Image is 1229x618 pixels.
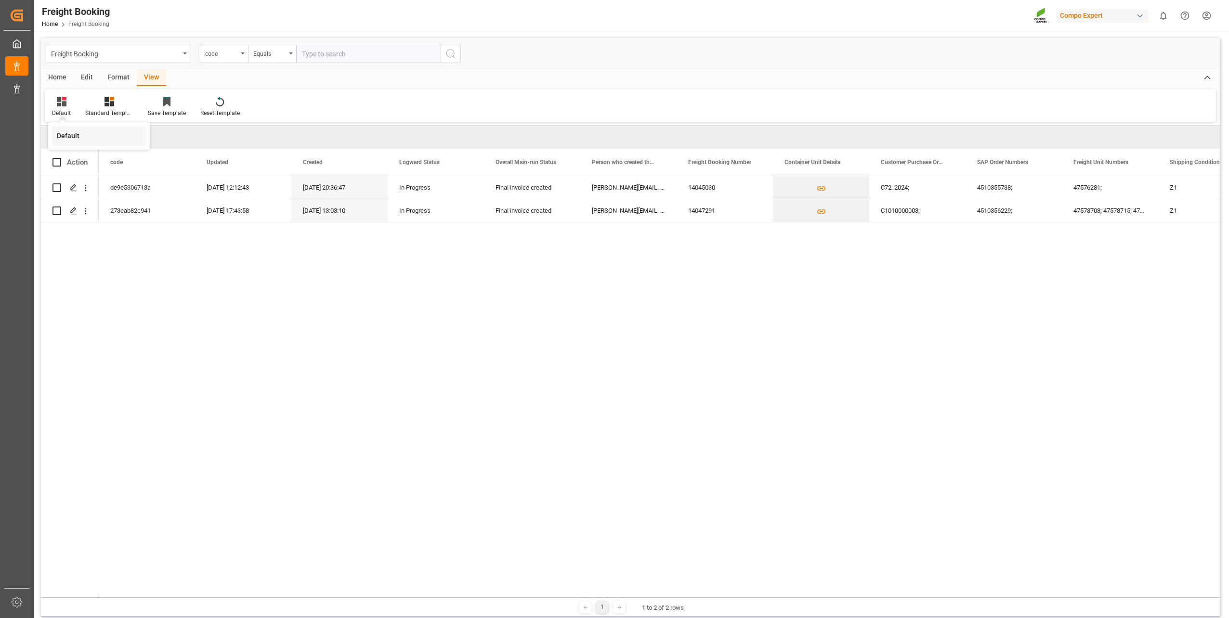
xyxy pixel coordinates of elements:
[85,109,133,117] div: Standard Templates
[200,45,248,63] button: open menu
[1062,176,1158,199] div: 47576281;
[137,70,166,86] div: View
[195,176,291,199] div: [DATE] 12:12:43
[195,199,291,222] div: [DATE] 17:43:58
[1152,5,1174,26] button: show 0 new notifications
[51,47,180,59] div: Freight Booking
[1034,7,1049,24] img: Screenshot%202023-09-29%20at%2010.02.21.png_1712312052.png
[41,70,74,86] div: Home
[207,159,228,166] span: Updated
[46,45,190,63] button: open menu
[869,176,966,199] div: C72_2024;
[881,159,945,166] span: Customer Purchase Order Numbers
[496,159,556,166] span: Overall Main-run Status
[677,199,773,222] div: 14047291
[580,199,677,222] div: [PERSON_NAME][EMAIL_ADDRESS][DOMAIN_NAME]
[1056,9,1149,23] div: Compo Expert
[688,159,751,166] span: Freight Booking Number
[966,199,1062,222] div: 4510356229;
[399,159,440,166] span: Logward Status
[496,177,569,199] div: Final invoice created
[399,177,472,199] div: In Progress
[100,70,137,86] div: Format
[296,45,441,63] input: Type to search
[1170,159,1223,166] span: Shipping Conditions
[966,176,1062,199] div: 4510355738;
[642,603,684,613] div: 1 to 2 of 2 rows
[291,199,388,222] div: [DATE] 13:03:10
[303,159,323,166] span: Created
[205,47,238,58] div: code
[74,70,100,86] div: Edit
[200,109,240,117] div: Reset Template
[869,199,966,222] div: C1010000003;
[580,176,677,199] div: [PERSON_NAME][EMAIL_ADDRESS][DOMAIN_NAME]
[67,158,88,167] div: Action
[596,601,608,613] div: 1
[57,131,141,141] div: Default
[399,200,472,222] div: In Progress
[1073,159,1128,166] span: Freight Unit Numbers
[110,159,123,166] span: code
[41,176,99,199] div: Press SPACE to select this row.
[248,45,296,63] button: open menu
[1174,5,1196,26] button: Help Center
[1056,6,1152,25] button: Compo Expert
[496,200,569,222] div: Final invoice created
[441,45,461,63] button: search button
[291,176,388,199] div: [DATE] 20:36:47
[253,47,286,58] div: Equals
[99,176,195,199] div: de9e5306713a
[677,176,773,199] div: 14045030
[977,159,1028,166] span: SAP Order Numbers
[148,109,186,117] div: Save Template
[592,159,656,166] span: Person who created the Object Mail Address
[42,4,110,19] div: Freight Booking
[1062,199,1158,222] div: 47578708; 47578715; 47578710; 47578712; 47578713; 47578714; 47578711; 47578709;
[99,199,195,222] div: 273eab82c941
[784,159,840,166] span: Container Unit Details
[52,109,71,117] div: Default
[41,199,99,222] div: Press SPACE to select this row.
[42,21,58,27] a: Home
